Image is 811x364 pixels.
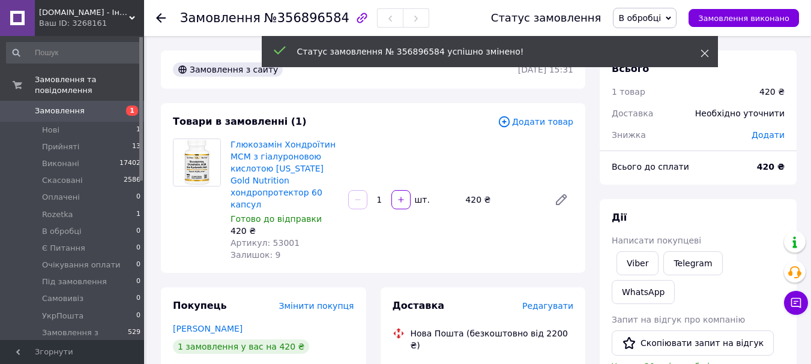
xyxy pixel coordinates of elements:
[618,13,661,23] span: В обробці
[173,62,283,77] div: Замовлення з сайту
[408,327,577,351] div: Нова Пошта (безкоштовно від 2200 ₴)
[132,142,140,152] span: 13
[173,139,220,186] img: Глюкозамін Хондроїтин МСМ з гіалуроновою кислотою California Gold Nutrition хондропротектор 60 ка...
[42,260,120,270] span: Очікування оплати
[612,315,745,324] span: Запит на відгук про компанію
[136,311,140,321] span: 0
[42,226,82,237] span: В обробці
[784,291,808,315] button: Чат з покупцем
[297,46,671,58] div: Статус замовлення № 356896584 успішно змінено!
[136,192,140,203] span: 0
[136,209,140,220] span: 1
[42,158,79,169] span: Виконані
[119,158,140,169] span: 17402
[759,86,785,98] div: 420 ₴
[136,243,140,254] span: 0
[42,276,107,287] span: Під замовлення
[42,293,83,304] span: Самовивіз
[612,212,627,223] span: Дії
[136,260,140,270] span: 0
[231,225,339,237] div: 420 ₴
[231,140,336,209] a: Глюкозамін Хондроїтин МСМ з гіалуроновою кислотою [US_STATE] Gold Nutrition хондропротектор 60 ка...
[264,11,349,25] span: №356896584
[752,130,785,140] span: Додати
[663,251,722,275] a: Telegram
[180,11,261,25] span: Замовлення
[231,238,300,248] span: Артикул: 53001
[612,236,701,245] span: Написати покупцеві
[126,106,138,116] span: 1
[42,327,128,349] span: Замовлення з [PERSON_NAME]
[698,14,789,23] span: Замовлення виконано
[612,109,653,118] span: Доставка
[173,324,243,333] a: [PERSON_NAME]
[612,87,645,97] span: 1 товар
[42,175,83,186] span: Скасовані
[412,194,431,206] div: шт.
[231,250,281,260] span: Залишок: 9
[39,7,129,18] span: izdorov.com.ua - Інтернет-магазин вітамінів і біодобавок
[757,162,785,172] b: 420 ₴
[279,301,354,311] span: Змінити покупця
[42,311,83,321] span: УкрПошта
[42,125,59,136] span: Нові
[136,276,140,287] span: 0
[173,339,309,354] div: 1 замовлення у вас на 420 ₴
[498,115,573,128] span: Додати товар
[136,226,140,237] span: 0
[136,125,140,136] span: 1
[173,300,227,311] span: Покупець
[42,142,79,152] span: Прийняті
[42,192,80,203] span: Оплачені
[35,106,85,116] span: Замовлення
[173,116,307,127] span: Товари в замовленні (1)
[612,330,774,356] button: Скопіювати запит на відгук
[136,293,140,304] span: 0
[128,327,140,349] span: 529
[688,100,792,127] div: Необхідно уточнити
[689,9,799,27] button: Замовлення виконано
[612,130,646,140] span: Знижка
[549,188,573,212] a: Редагувати
[612,162,689,172] span: Всього до сплати
[6,42,142,64] input: Пошук
[42,209,73,220] span: Rozetka
[42,243,85,254] span: Є Питання
[35,74,144,96] span: Замовлення та повідомлення
[491,12,601,24] div: Статус замовлення
[39,18,144,29] div: Ваш ID: 3268161
[522,301,573,311] span: Редагувати
[460,191,544,208] div: 420 ₴
[124,175,140,186] span: 2586
[617,251,659,275] a: Viber
[612,280,675,304] a: WhatsApp
[156,12,166,24] div: Повернутися назад
[393,300,445,311] span: Доставка
[231,214,322,224] span: Готово до відправки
